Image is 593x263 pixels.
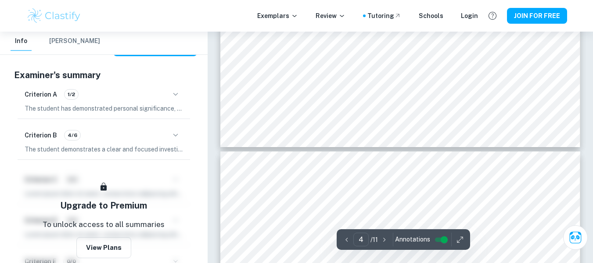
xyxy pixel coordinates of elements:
span: Annotations [395,235,430,244]
span: 4/6 [65,131,80,139]
a: Tutoring [367,11,401,21]
button: Info [11,32,32,51]
p: Review [316,11,345,21]
button: View Plans [76,237,131,258]
h6: Criterion B [25,130,57,140]
h5: Examiner's summary [14,68,194,82]
p: The student has demonstrated personal significance, interest, or curiosity in their chosen topic,... [25,104,183,113]
img: Clastify logo [26,7,82,25]
h6: Criterion A [25,90,57,99]
p: / 11 [370,235,378,245]
p: Exemplars [257,11,298,21]
a: Schools [419,11,443,21]
p: The student demonstrates a clear and focused investigation with a well-defined research question.... [25,144,183,154]
button: JOIN FOR FREE [507,8,567,24]
button: Help and Feedback [485,8,500,23]
button: Ask Clai [563,225,588,250]
span: 1/2 [65,90,78,98]
a: Login [461,11,478,21]
button: [PERSON_NAME] [49,32,100,51]
h5: Upgrade to Premium [60,199,147,212]
p: To unlock access to all summaries [43,219,165,231]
